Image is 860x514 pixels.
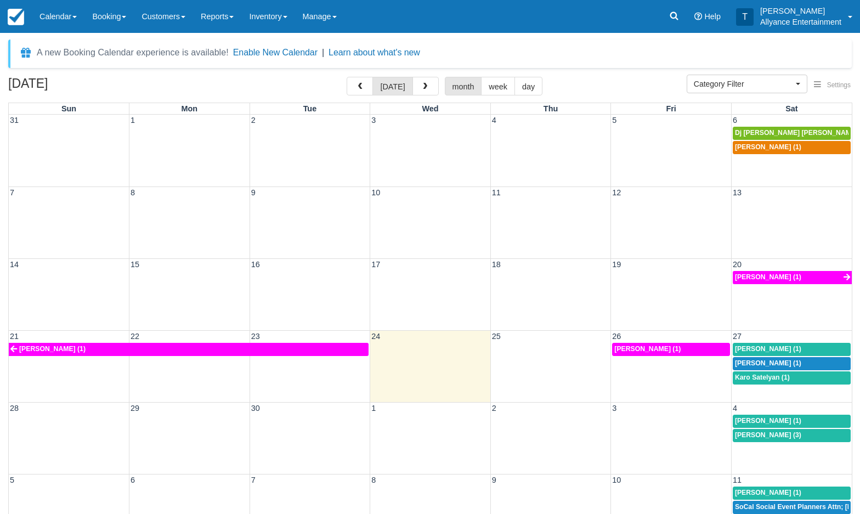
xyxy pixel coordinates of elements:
span: 2 [491,404,497,413]
span: Thu [544,104,558,113]
span: 13 [732,188,743,197]
span: Help [704,12,721,21]
span: 9 [491,476,497,484]
span: 19 [611,260,622,269]
span: [PERSON_NAME] (1) [614,345,681,353]
span: 4 [732,404,738,413]
a: [PERSON_NAME] (1) [9,343,369,356]
span: 5 [9,476,15,484]
span: [PERSON_NAME] (1) [735,359,801,367]
span: 31 [9,116,20,125]
span: Tue [303,104,317,113]
button: month [445,77,482,95]
span: 12 [611,188,622,197]
span: 18 [491,260,502,269]
span: 5 [611,116,618,125]
a: [PERSON_NAME] (1) [733,271,852,284]
span: 25 [491,332,502,341]
a: [PERSON_NAME] (3) [733,429,851,442]
span: 30 [250,404,261,413]
button: Enable New Calendar [233,47,318,58]
a: Dj [PERSON_NAME] [PERSON_NAME] (1) [733,127,851,140]
span: 16 [250,260,261,269]
span: 23 [250,332,261,341]
span: Fri [666,104,676,113]
span: [PERSON_NAME] (1) [19,345,86,353]
span: [PERSON_NAME] (3) [735,431,801,439]
a: [PERSON_NAME] (1) [612,343,730,356]
span: 22 [129,332,140,341]
span: [PERSON_NAME] (1) [735,273,801,281]
span: | [322,48,324,57]
a: [PERSON_NAME] (1) [733,343,851,356]
span: 28 [9,404,20,413]
span: 29 [129,404,140,413]
span: 14 [9,260,20,269]
span: 4 [491,116,497,125]
span: 3 [611,404,618,413]
span: 15 [129,260,140,269]
i: Help [694,13,702,20]
span: 1 [129,116,136,125]
a: Karo Satelyan (1) [733,371,851,385]
span: 27 [732,332,743,341]
p: Allyance Entertainment [760,16,841,27]
span: 3 [370,116,377,125]
a: SoCal Social Event Planners Attn; [PERSON_NAME] (2) [733,501,851,514]
button: Category Filter [687,75,807,93]
span: 8 [129,188,136,197]
span: [PERSON_NAME] (1) [735,143,801,151]
span: Settings [827,81,851,89]
span: 11 [491,188,502,197]
span: 26 [611,332,622,341]
span: 7 [250,476,257,484]
span: Category Filter [694,78,793,89]
button: Settings [807,77,857,93]
a: [PERSON_NAME] (1) [733,141,851,154]
h2: [DATE] [8,77,147,97]
span: 7 [9,188,15,197]
span: Karo Satelyan (1) [735,374,790,381]
button: day [514,77,542,95]
span: [PERSON_NAME] (1) [735,417,801,425]
span: 11 [732,476,743,484]
span: 10 [370,188,381,197]
span: 1 [370,404,377,413]
button: [DATE] [372,77,412,95]
a: [PERSON_NAME] (1) [733,487,851,500]
span: [PERSON_NAME] (1) [735,345,801,353]
span: Sat [785,104,797,113]
span: 9 [250,188,257,197]
span: Sun [61,104,76,113]
span: 6 [732,116,738,125]
p: [PERSON_NAME] [760,5,841,16]
div: A new Booking Calendar experience is available! [37,46,229,59]
span: 10 [611,476,622,484]
a: [PERSON_NAME] (1) [733,415,851,428]
div: T [736,8,754,26]
button: week [481,77,515,95]
span: 20 [732,260,743,269]
span: 8 [370,476,377,484]
span: Mon [182,104,198,113]
span: 24 [370,332,381,341]
span: [PERSON_NAME] (1) [735,489,801,496]
span: 6 [129,476,136,484]
span: 21 [9,332,20,341]
img: checkfront-main-nav-mini-logo.png [8,9,24,25]
a: Learn about what's new [329,48,420,57]
span: 17 [370,260,381,269]
span: 2 [250,116,257,125]
a: [PERSON_NAME] (1) [733,357,851,370]
span: Wed [422,104,438,113]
